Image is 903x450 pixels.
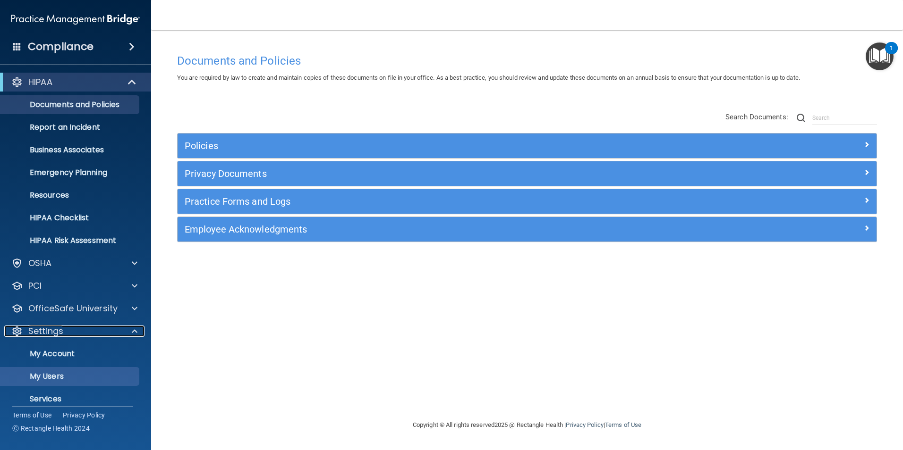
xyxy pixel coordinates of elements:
span: Ⓒ Rectangle Health 2024 [12,424,90,433]
input: Search [812,111,877,125]
a: Practice Forms and Logs [185,194,869,209]
p: My Account [6,349,135,358]
p: Settings [28,325,63,337]
a: Privacy Policy [566,421,603,428]
p: HIPAA [28,76,52,88]
a: Privacy Policy [63,410,105,420]
a: OfficeSafe University [11,303,137,314]
a: Policies [185,138,869,153]
p: Business Associates [6,145,135,155]
a: Privacy Documents [185,166,869,181]
p: PCI [28,280,42,292]
iframe: Drift Widget Chat Controller [740,383,892,421]
h5: Practice Forms and Logs [185,196,695,207]
div: Copyright © All rights reserved 2025 @ Rectangle Health | | [355,410,699,440]
p: Report an Incident [6,123,135,132]
span: Search Documents: [725,113,788,121]
p: HIPAA Checklist [6,213,135,223]
a: PCI [11,280,137,292]
h4: Documents and Policies [177,55,877,67]
a: Terms of Use [605,421,641,428]
p: OSHA [28,258,52,269]
p: Services [6,394,135,404]
p: OfficeSafe University [28,303,118,314]
span: You are required by law to create and maintain copies of these documents on file in your office. ... [177,74,800,81]
p: Emergency Planning [6,168,135,177]
h5: Policies [185,141,695,151]
p: Documents and Policies [6,100,135,109]
a: HIPAA [11,76,137,88]
h5: Privacy Documents [185,168,695,179]
p: HIPAA Risk Assessment [6,236,135,245]
button: Open Resource Center, 1 new notification [866,42,894,70]
a: OSHA [11,258,137,269]
div: 1 [890,48,893,60]
h5: Employee Acknowledgments [185,224,695,234]
h4: Compliance [28,40,94,53]
p: Resources [6,191,135,200]
a: Settings [11,325,137,337]
img: PMB logo [11,10,140,29]
a: Employee Acknowledgments [185,222,869,237]
img: ic-search.3b580494.png [797,114,805,122]
a: Terms of Use [12,410,51,420]
p: My Users [6,372,135,381]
